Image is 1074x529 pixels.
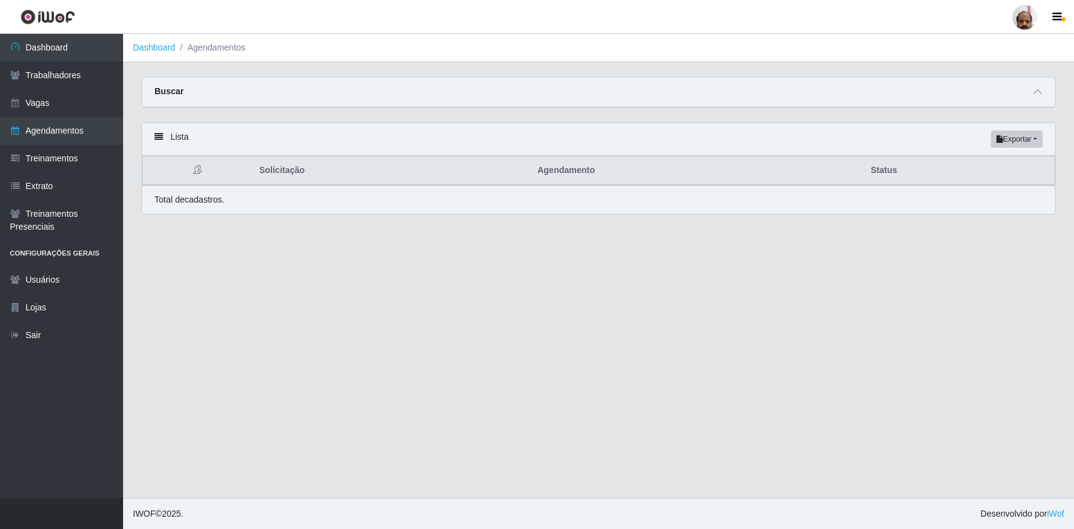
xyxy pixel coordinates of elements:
[123,34,1074,62] nav: breadcrumb
[991,131,1043,148] button: Exportar
[20,9,75,25] img: CoreUI Logo
[980,507,1064,520] span: Desenvolvido por
[252,156,530,185] th: Solicitação
[133,509,156,519] span: IWOF
[864,156,1055,185] th: Status
[175,41,246,54] li: Agendamentos
[154,86,183,96] strong: Buscar
[154,193,225,206] p: Total de cadastros.
[530,156,864,185] th: Agendamento
[133,507,183,520] span: © 2025 .
[1047,509,1064,519] a: iWof
[142,123,1055,156] div: Lista
[133,42,175,52] a: Dashboard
